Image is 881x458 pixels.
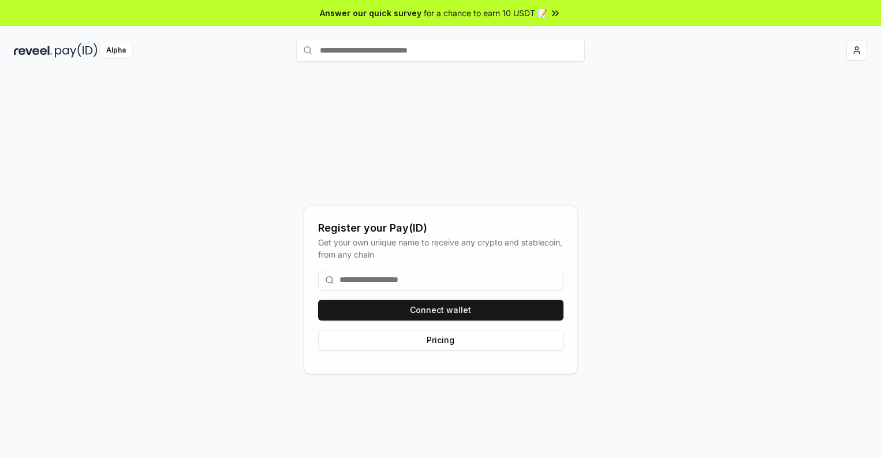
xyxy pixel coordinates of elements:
button: Connect wallet [318,300,563,321]
img: reveel_dark [14,43,53,58]
div: Alpha [100,43,132,58]
span: Answer our quick survey [320,7,421,19]
div: Get your own unique name to receive any crypto and stablecoin, from any chain [318,236,563,260]
span: for a chance to earn 10 USDT 📝 [424,7,547,19]
button: Pricing [318,330,563,351]
img: pay_id [55,43,98,58]
div: Register your Pay(ID) [318,220,563,236]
